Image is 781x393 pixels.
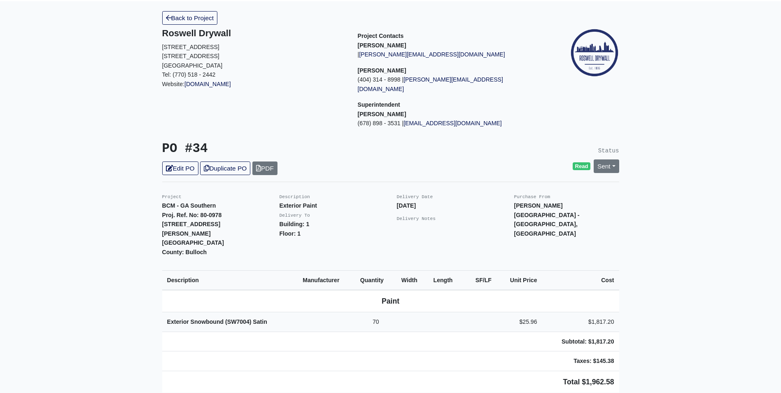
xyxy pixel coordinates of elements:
strong: [PERSON_NAME] [358,67,406,74]
small: Status [598,147,619,154]
a: [DOMAIN_NAME] [184,81,231,87]
a: PDF [252,161,277,175]
th: Description [162,270,298,290]
td: 70 [355,312,396,332]
p: [STREET_ADDRESS] [162,42,345,52]
a: Sent [594,159,619,173]
strong: [PERSON_NAME] [358,42,406,49]
strong: Building: 1 [280,221,310,227]
strong: [PERSON_NAME] [358,111,406,117]
p: (678) 898 - 3531 | [358,119,541,128]
strong: [STREET_ADDRESS][PERSON_NAME] [162,221,221,237]
strong: [DATE] [397,202,416,209]
p: [PERSON_NAME][GEOGRAPHIC_DATA] - [GEOGRAPHIC_DATA], [GEOGRAPHIC_DATA] [514,201,619,238]
strong: Floor: 1 [280,230,301,237]
span: Superintendent [358,101,400,108]
td: $25.96 [497,312,542,332]
a: [PERSON_NAME][EMAIL_ADDRESS][DOMAIN_NAME] [358,76,503,92]
th: Manufacturer [298,270,355,290]
a: [EMAIL_ADDRESS][DOMAIN_NAME] [403,120,502,126]
strong: Proj. Ref. No: 80-0978 [162,212,222,218]
td: Taxes: $145.38 [542,351,619,371]
strong: Exterior Paint [280,202,317,209]
span: Project Contacts [358,33,404,39]
small: Delivery To [280,213,310,218]
p: | [358,50,541,59]
th: Width [396,270,429,290]
th: Length [429,270,464,290]
strong: BCM - GA Southern [162,202,216,209]
strong: County: Bulloch [162,249,207,255]
strong: [GEOGRAPHIC_DATA] [162,239,224,246]
small: Purchase From [514,194,550,199]
td: Total $1,962.58 [162,371,619,393]
span: Read [573,162,590,171]
h3: PO #34 [162,141,385,157]
div: Website: [162,28,345,89]
th: Cost [542,270,619,290]
p: [STREET_ADDRESS] [162,51,345,61]
small: Delivery Date [397,194,433,199]
a: Edit PO [162,161,198,175]
p: Tel: (770) 518 - 2442 [162,70,345,80]
b: Paint [382,297,399,305]
a: [PERSON_NAME][EMAIL_ADDRESS][DOMAIN_NAME] [359,51,505,58]
strong: Exterior Snowbound (SW7004) Satin [167,318,267,325]
p: (404) 314 - 8998 | [358,75,541,94]
small: Delivery Notes [397,216,436,221]
th: SF/LF [464,270,497,290]
p: [GEOGRAPHIC_DATA] [162,61,345,70]
small: Description [280,194,310,199]
h5: Roswell Drywall [162,28,345,39]
a: Duplicate PO [200,161,250,175]
td: $1,817.20 [542,312,619,332]
td: Subtotal: $1,817.20 [542,332,619,351]
th: Unit Price [497,270,542,290]
a: Back to Project [162,11,218,25]
th: Quantity [355,270,396,290]
small: Project [162,194,182,199]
